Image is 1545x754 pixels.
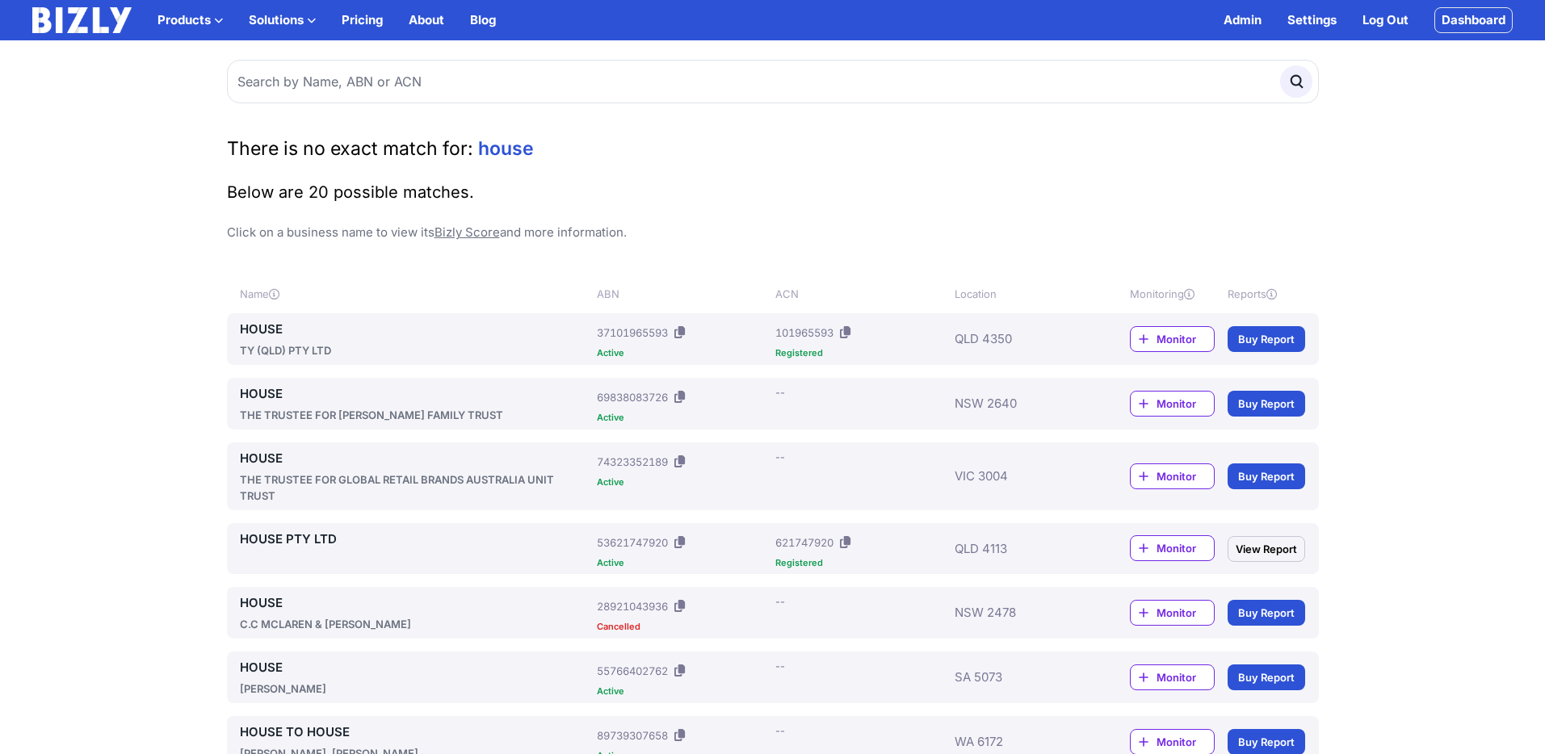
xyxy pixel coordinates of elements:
div: Location [955,286,1082,302]
div: -- [775,384,785,400]
span: Below are 20 possible matches. [227,182,474,202]
a: Log Out [1362,10,1409,30]
span: Monitor [1157,331,1214,347]
div: 101965593 [775,325,833,341]
div: -- [775,723,785,739]
a: About [409,10,444,30]
a: Settings [1287,10,1337,30]
div: Active [597,349,769,358]
div: Active [597,413,769,422]
div: Registered [775,349,947,358]
div: THE TRUSTEE FOR GLOBAL RETAIL BRANDS AUSTRALIA UNIT TRUST [240,471,591,504]
div: Active [597,478,769,487]
div: ABN [597,286,769,302]
a: Monitor [1130,463,1215,489]
a: HOUSE TO HOUSE [240,723,591,742]
a: HOUSE [240,658,591,677]
span: Monitor [1157,669,1214,685]
a: Buy Report [1228,391,1305,417]
a: Buy Report [1228,664,1305,690]
div: 28921043936 [597,598,668,614]
div: Cancelled [597,622,769,631]
div: QLD 4113 [955,530,1082,568]
div: 69838083726 [597,389,668,405]
div: 55766402762 [597,663,668,679]
a: HOUSE [240,384,591,404]
div: C.C MCLAREN & [PERSON_NAME] [240,616,591,632]
div: [PERSON_NAME] [240,681,591,697]
div: -- [775,593,785,609]
span: Monitor [1157,734,1214,750]
div: 53621747920 [597,534,668,551]
div: NSW 2478 [955,593,1082,632]
span: Monitor [1157,396,1214,412]
a: Blog [470,10,496,30]
a: HOUSE [240,320,591,339]
a: Monitor [1130,600,1215,626]
a: Monitor [1130,326,1215,352]
a: HOUSE PTY LTD [240,530,591,549]
div: Reports [1228,286,1305,302]
a: Buy Report [1228,463,1305,489]
a: HOUSE [240,593,591,613]
div: ACN [775,286,947,302]
div: Monitoring [1130,286,1215,302]
div: THE TRUSTEE FOR [PERSON_NAME] FAMILY TRUST [240,407,591,423]
a: HOUSE [240,449,591,468]
div: -- [775,658,785,674]
div: 37101965593 [597,325,668,341]
span: There is no exact match for: [227,137,473,160]
a: View Report [1228,536,1305,562]
div: 89739307658 [597,727,668,744]
a: Admin [1224,10,1262,30]
div: TY (QLD) PTY LTD [240,342,591,358]
a: Buy Report [1228,600,1305,626]
div: NSW 2640 [955,384,1082,423]
a: Pricing [342,10,383,30]
a: Monitor [1130,664,1215,690]
span: Monitor [1157,605,1214,621]
div: Registered [775,559,947,568]
div: 74323352189 [597,454,668,470]
p: Click on a business name to view its and more information. [227,223,1319,242]
button: Products [157,10,223,30]
a: Bizly Score [435,224,500,240]
span: Monitor [1157,540,1214,556]
a: Monitor [1130,391,1215,417]
div: Name [240,286,591,302]
div: QLD 4350 [955,320,1082,358]
div: 621747920 [775,534,833,551]
button: Solutions [249,10,316,30]
a: Monitor [1130,535,1215,561]
input: Search by Name, ABN or ACN [227,60,1319,103]
div: Active [597,687,769,696]
a: Dashboard [1434,7,1513,33]
div: SA 5073 [955,658,1082,697]
a: Buy Report [1228,326,1305,352]
span: Monitor [1157,468,1214,484]
div: VIC 3004 [955,449,1082,504]
span: house [478,137,534,160]
div: -- [775,449,785,465]
div: Active [597,559,769,568]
